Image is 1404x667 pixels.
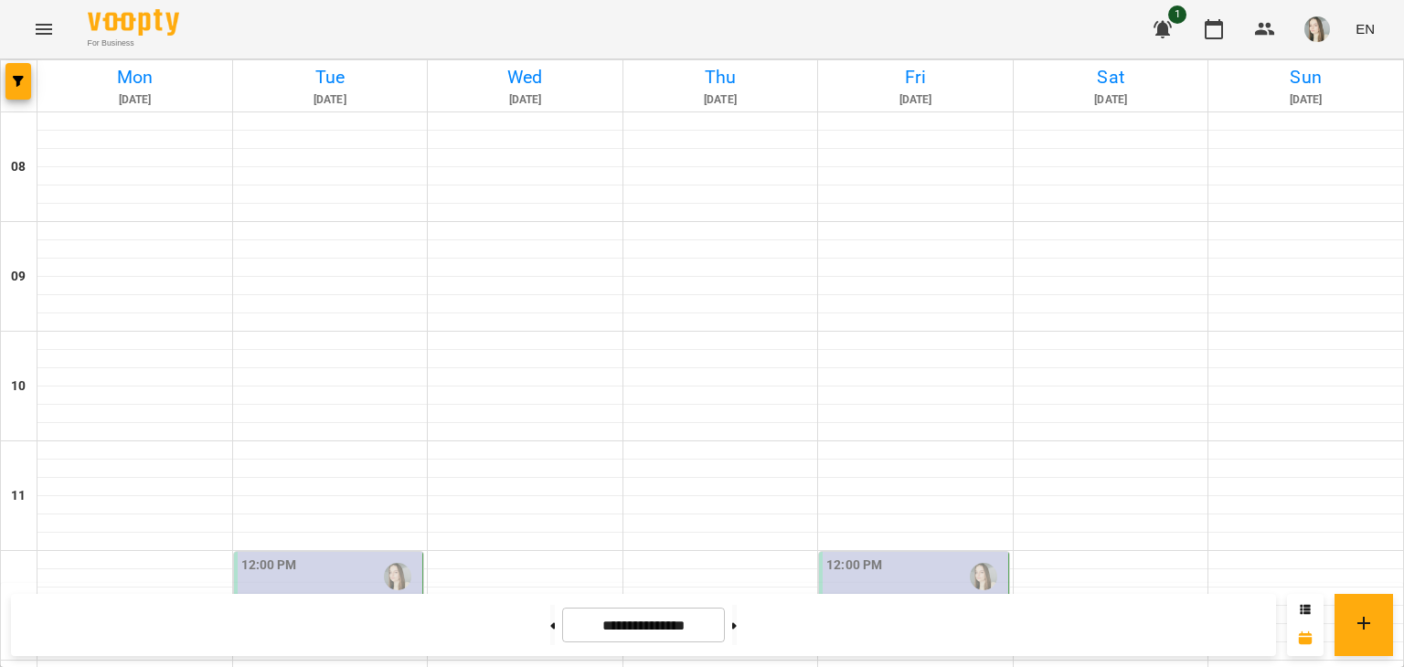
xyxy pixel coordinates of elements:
[821,91,1010,109] h6: [DATE]
[970,563,997,590] img: Ярослава Барабаш
[384,563,411,590] img: Ярослава Барабаш
[1356,19,1375,38] span: EN
[1016,63,1206,91] h6: Sat
[88,9,179,36] img: Voopty Logo
[1304,16,1330,42] img: a8d7fb5a1d89beb58b3ded8a11ed441a.jpeg
[1348,12,1382,46] button: EN
[40,63,229,91] h6: Mon
[11,376,26,397] h6: 10
[1168,5,1186,24] span: 1
[236,91,425,109] h6: [DATE]
[431,63,620,91] h6: Wed
[88,37,179,49] span: For Business
[241,556,297,576] label: 12:00 PM
[1211,91,1400,109] h6: [DATE]
[22,7,66,51] button: Menu
[826,556,882,576] label: 12:00 PM
[431,91,620,109] h6: [DATE]
[11,157,26,177] h6: 08
[626,63,815,91] h6: Thu
[1016,91,1206,109] h6: [DATE]
[626,91,815,109] h6: [DATE]
[1211,63,1400,91] h6: Sun
[40,91,229,109] h6: [DATE]
[11,267,26,287] h6: 09
[821,63,1010,91] h6: Fri
[236,63,425,91] h6: Tue
[11,486,26,506] h6: 11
